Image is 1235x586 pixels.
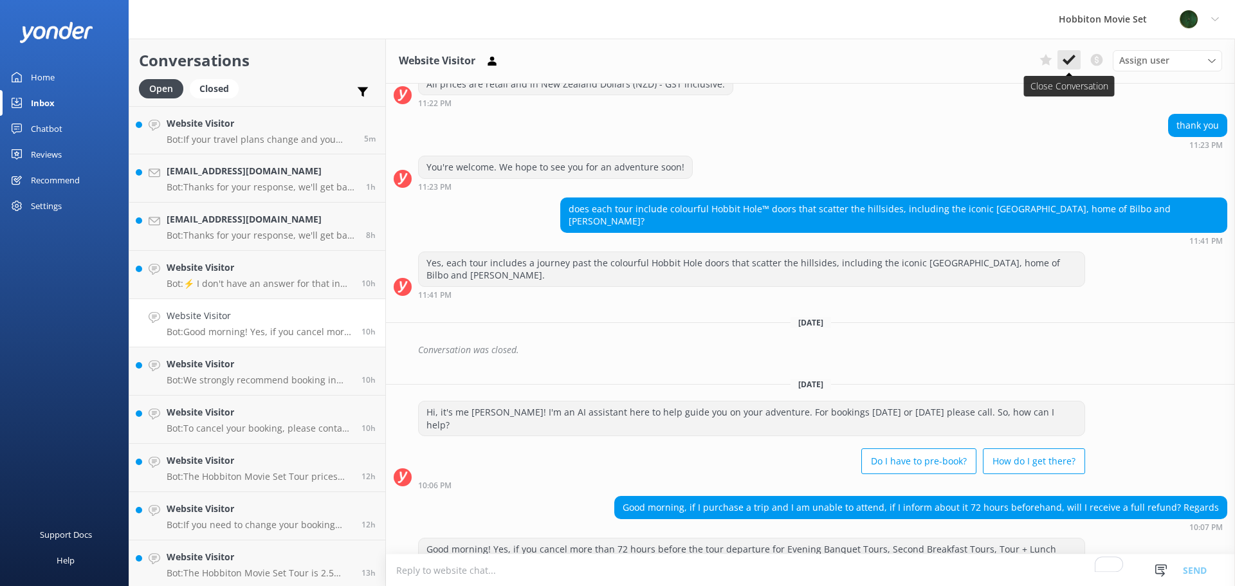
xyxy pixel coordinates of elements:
a: Website VisitorBot:If you need to change your booking time, please contact our team at [EMAIL_ADD... [129,492,385,540]
h4: [EMAIL_ADDRESS][DOMAIN_NAME] [167,164,356,178]
div: Open [139,79,183,98]
h4: Website Visitor [167,453,352,468]
a: Website VisitorBot:⚡ I don't have an answer for that in my knowledge base. Please try and rephras... [129,251,385,299]
a: Website VisitorBot:The Hobbiton Movie Set Tour prices are from $120 per adult (18+ years), $60 pe... [129,444,385,492]
span: Sep 19 2025 06:41pm (UTC +12:00) Pacific/Auckland [361,567,376,578]
p: Bot: We strongly recommend booking in advance as our tours are known to sell out, especially betw... [167,374,352,386]
div: Conversation was closed. [418,339,1227,361]
div: Assign User [1113,50,1222,71]
span: Sep 19 2025 09:40pm (UTC +12:00) Pacific/Auckland [361,423,376,434]
h4: Website Visitor [167,261,352,275]
span: Sep 19 2025 10:14pm (UTC +12:00) Pacific/Auckland [361,278,376,289]
div: Hi, it's me [PERSON_NAME]! I'm an AI assistant here to help guide you on your adventure. For book... [419,401,1084,435]
h4: Website Visitor [167,357,352,371]
div: Help [57,547,75,573]
a: [EMAIL_ADDRESS][DOMAIN_NAME]Bot:Thanks for your response, we'll get back to you as soon as we can... [129,203,385,251]
img: yonder-white-logo.png [19,22,93,43]
strong: 11:22 PM [418,100,452,107]
div: Support Docs [40,522,92,547]
a: [EMAIL_ADDRESS][DOMAIN_NAME]Bot:Thanks for your response, we'll get back to you as soon as we can... [129,154,385,203]
strong: 10:07 PM [1189,524,1223,531]
strong: 11:41 PM [418,291,452,299]
h4: Website Visitor [167,309,352,323]
strong: 11:23 PM [418,183,452,191]
p: Bot: The Hobbiton Movie Set Tour prices are from $120 per adult (18+ years), $60 per youth (11-17... [167,471,352,482]
div: All prices are retail and in New Zealand Dollars (NZD) - GST inclusive. [419,73,733,95]
div: Closed [190,79,239,98]
span: [DATE] [791,379,831,390]
a: Website VisitorBot:We strongly recommend booking in advance as our tours are known to sell out, e... [129,347,385,396]
strong: 10:06 PM [418,482,452,490]
p: Bot: Thanks for your response, we'll get back to you as soon as we can during opening hours. [167,181,356,193]
div: thank you [1169,114,1227,136]
p: Bot: The Hobbiton Movie Set Tour is 2.5 hours long. This duration includes transport between The ... [167,567,352,579]
div: Aug 07 2025 11:41pm (UTC +12:00) Pacific/Auckland [560,236,1227,245]
a: Open [139,81,190,95]
h4: [EMAIL_ADDRESS][DOMAIN_NAME] [167,212,356,226]
span: Sep 20 2025 07:33am (UTC +12:00) Pacific/Auckland [366,181,376,192]
h4: Website Visitor [167,405,352,419]
span: [DATE] [791,317,831,328]
div: Sep 19 2025 10:06pm (UTC +12:00) Pacific/Auckland [418,481,1085,490]
p: Bot: To cancel your booking, please contact our reservations team via phone at [PHONE_NUMBER] or ... [167,423,352,434]
button: How do I get there? [983,448,1085,474]
span: Assign user [1119,53,1169,68]
h2: Conversations [139,48,376,73]
h4: Website Visitor [167,502,352,516]
a: Website VisitorBot:To cancel your booking, please contact our reservations team via phone at [PHO... [129,396,385,444]
span: Sep 19 2025 08:16pm (UTC +12:00) Pacific/Auckland [361,471,376,482]
div: Aug 07 2025 11:41pm (UTC +12:00) Pacific/Auckland [418,290,1085,299]
div: Good morning, if I purchase a trip and I am unable to attend, if I inform about it 72 hours befor... [615,497,1227,518]
p: Bot: If you need to change your booking time, please contact our team at [EMAIL_ADDRESS][DOMAIN_N... [167,519,352,531]
strong: 11:23 PM [1189,142,1223,149]
p: Bot: Thanks for your response, we'll get back to you as soon as we can during opening hours. [167,230,356,241]
h4: Website Visitor [167,116,354,131]
span: Sep 20 2025 08:31am (UTC +12:00) Pacific/Auckland [364,133,376,144]
div: Chatbot [31,116,62,142]
div: Settings [31,193,62,219]
div: 2025-08-08T02:51:54.866 [394,339,1227,361]
a: Website VisitorBot:Good morning! Yes, if you cancel more than 72 hours before the tour departure ... [129,299,385,347]
a: Closed [190,81,245,95]
strong: 11:41 PM [1189,237,1223,245]
p: Bot: If your travel plans change and you need to amend your booking, please contact our team at [... [167,134,354,145]
div: Good morning! Yes, if you cancel more than 72 hours before the tour departure for Evening Banquet... [419,538,1084,572]
div: You're welcome. We hope to see you for an adventure soon! [419,156,692,178]
p: Bot: ⚡ I don't have an answer for that in my knowledge base. Please try and rephrase your questio... [167,278,352,289]
div: does each tour include colourful Hobbit Hole™ doors that scatter the hillsides, including the ico... [561,198,1227,232]
div: Reviews [31,142,62,167]
p: Bot: Good morning! Yes, if you cancel more than 72 hours before the tour departure for Evening Ba... [167,326,352,338]
h3: Website Visitor [399,53,475,69]
span: Sep 19 2025 10:07pm (UTC +12:00) Pacific/Auckland [361,326,376,337]
span: Sep 19 2025 08:05pm (UTC +12:00) Pacific/Auckland [361,519,376,530]
a: Website VisitorBot:If your travel plans change and you need to amend your booking, please contact... [129,106,385,154]
div: Home [31,64,55,90]
h4: Website Visitor [167,550,352,564]
div: Yes, each tour includes a journey past the colourful Hobbit Hole doors that scatter the hillsides... [419,252,1084,286]
img: 34-1625720359.png [1179,10,1198,29]
div: Recommend [31,167,80,193]
div: Aug 07 2025 11:22pm (UTC +12:00) Pacific/Auckland [418,98,733,107]
div: Aug 07 2025 11:23pm (UTC +12:00) Pacific/Auckland [1168,140,1227,149]
span: Sep 19 2025 10:04pm (UTC +12:00) Pacific/Auckland [361,374,376,385]
div: Inbox [31,90,55,116]
textarea: To enrich screen reader interactions, please activate Accessibility in Grammarly extension settings [386,554,1235,586]
button: Do I have to pre-book? [861,448,976,474]
div: Sep 19 2025 10:07pm (UTC +12:00) Pacific/Auckland [614,522,1227,531]
div: Aug 07 2025 11:23pm (UTC +12:00) Pacific/Auckland [418,182,693,191]
span: Sep 19 2025 11:46pm (UTC +12:00) Pacific/Auckland [366,230,376,241]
